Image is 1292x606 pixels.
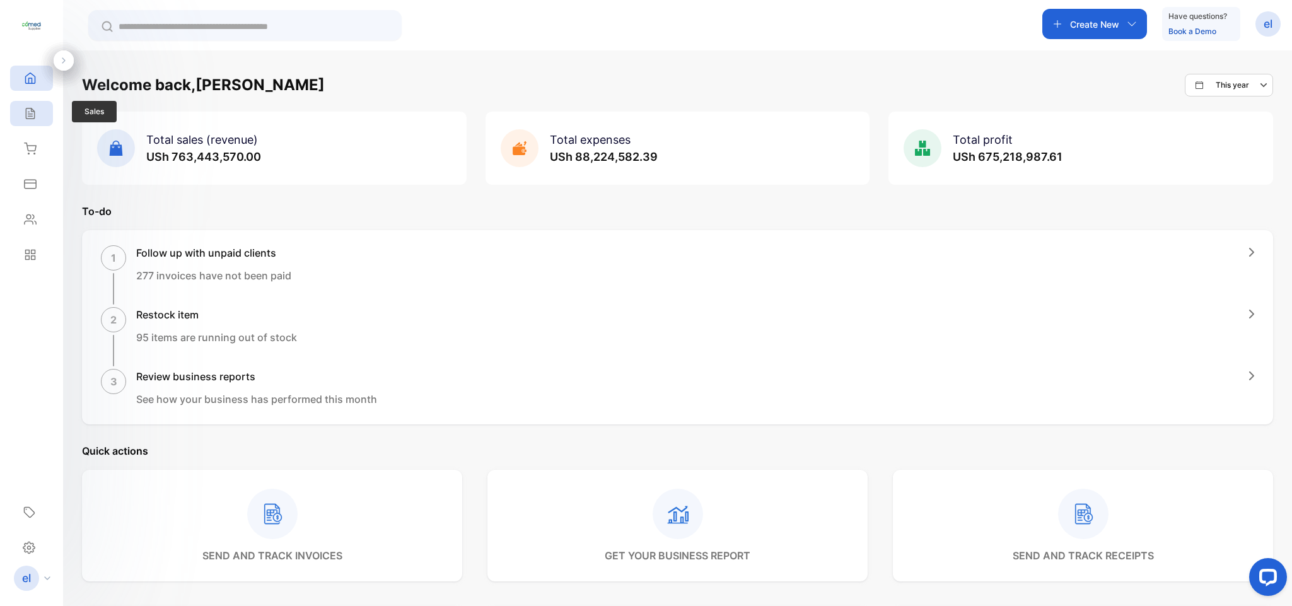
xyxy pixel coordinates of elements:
a: Book a Demo [1168,26,1216,36]
button: Create New [1042,9,1147,39]
p: To-do [82,204,1273,219]
span: Total sales (revenue) [146,133,258,146]
p: This year [1216,79,1249,91]
span: Total expenses [550,133,631,146]
p: el [1264,16,1272,32]
span: Total profit [953,133,1013,146]
h1: Follow up with unpaid clients [136,245,291,260]
span: Sales [72,101,117,122]
span: USh 763,443,570.00 [146,150,261,163]
p: 277 invoices have not been paid [136,268,291,283]
p: el [22,570,31,586]
p: 1 [111,250,116,265]
span: USh 675,218,987.61 [953,150,1062,163]
p: Create New [1070,18,1119,31]
span: USh 88,224,582.39 [550,150,658,163]
button: This year [1185,74,1273,96]
p: Quick actions [82,443,1273,458]
p: 2 [110,312,117,327]
p: 3 [110,374,117,389]
p: send and track invoices [202,548,342,563]
p: 95 items are running out of stock [136,330,297,345]
p: See how your business has performed this month [136,392,377,407]
button: el [1255,9,1281,39]
h1: Review business reports [136,369,377,384]
h1: Restock item [136,307,297,322]
p: Have questions? [1168,10,1227,23]
img: logo [22,16,41,35]
iframe: LiveChat chat widget [1239,553,1292,606]
h1: Welcome back, [PERSON_NAME] [82,74,325,96]
p: send and track receipts [1013,548,1154,563]
p: get your business report [605,548,750,563]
